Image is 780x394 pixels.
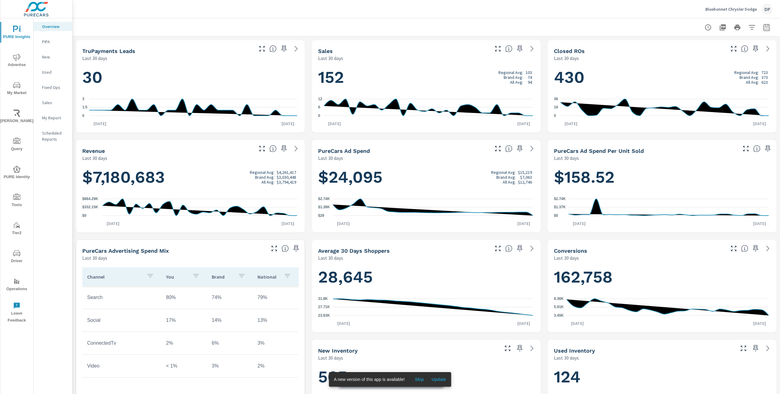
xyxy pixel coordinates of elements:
[518,170,532,175] p: $15,219
[207,290,253,305] td: 74%
[34,52,72,62] div: New
[87,274,142,280] p: Channel
[42,115,67,121] p: My Report
[2,302,31,324] span: Leave Feedback
[513,121,534,127] p: [DATE]
[762,4,773,15] div: DP
[269,45,277,52] span: The number of truPayments leads.
[527,44,537,54] a: See more details in report
[731,21,743,33] button: Print Report
[82,290,161,305] td: Search
[409,375,429,384] button: Skip
[42,100,67,106] p: Sales
[751,244,760,253] span: Save this to your personalized report
[2,166,31,181] span: PURE Identity
[318,297,328,301] text: 31.8K
[257,274,279,280] p: National
[554,197,566,201] text: $2.74K
[82,313,161,328] td: Social
[2,26,31,40] span: PURE Insights
[729,244,739,253] button: Make Fullscreen
[269,145,277,152] span: Total sales revenue over the selected date range. [Source: This data is sourced from the dealer’s...
[318,154,343,162] p: Last 30 days
[82,105,87,110] text: 1.5
[763,244,773,253] a: See more details in report
[741,144,751,153] button: Make Fullscreen
[253,313,298,328] td: 13%
[2,54,31,69] span: Advertise
[560,121,582,127] p: [DATE]
[212,274,233,280] p: Brand
[257,144,267,153] button: Make Fullscreen
[318,197,330,201] text: $2.74K
[2,222,31,237] span: Tier2
[554,114,556,118] text: 0
[554,213,558,218] text: $0
[82,336,161,351] td: ConnectedTv
[717,21,729,33] button: "Export Report to PDF"
[753,145,760,152] span: Average cost of advertising per each vehicle sold at the dealer over the selected date range. The...
[2,278,31,293] span: Operations
[554,305,564,309] text: 5.91K
[520,175,532,180] p: $7,063
[739,343,748,353] button: Make Fullscreen
[554,254,579,262] p: Last 30 days
[318,367,534,387] h1: 565
[42,39,67,45] p: PIPA
[324,121,345,127] p: [DATE]
[429,375,448,384] button: Update
[741,45,748,52] span: Number of Repair Orders Closed by the selected dealership group over the selected time range. [So...
[207,358,253,374] td: 3%
[504,75,523,80] p: Brand Avg:
[42,69,67,75] p: Used
[749,320,770,326] p: [DATE]
[318,248,390,254] h5: Average 30 Days Shoppers
[89,121,111,127] p: [DATE]
[705,6,757,12] p: Bluebonnet Chrysler Dodge
[554,154,579,162] p: Last 30 days
[82,67,299,88] h1: 30
[749,121,770,127] p: [DATE]
[513,320,534,326] p: [DATE]
[333,320,354,326] p: [DATE]
[166,274,187,280] p: You
[42,54,67,60] p: New
[527,144,537,153] a: See more details in report
[526,70,532,75] p: 103
[515,343,525,353] span: Save this to your personalized report
[761,70,768,75] p: 723
[513,220,534,227] p: [DATE]
[318,67,534,88] h1: 152
[510,80,523,85] p: All Avg:
[42,23,67,30] p: Overview
[34,113,72,122] div: My Report
[2,82,31,97] span: My Market
[102,220,124,227] p: [DATE]
[318,167,534,188] h1: $24,095
[318,347,358,354] h5: New Inventory
[518,180,532,185] p: $12,746
[279,44,289,54] span: Save this to your personalized report
[318,48,333,54] h5: Sales
[42,84,67,90] p: Fixed Ops
[277,175,296,180] p: $3,030,448
[291,244,301,253] span: Save this to your personalized report
[279,144,289,153] span: Save this to your personalized report
[527,343,537,353] a: See more details in report
[554,97,558,101] text: 36
[207,313,253,328] td: 14%
[34,128,72,144] div: Scheduled Reports
[277,180,296,185] p: $3,794,419
[763,343,773,353] a: See more details in report
[554,48,585,54] h5: Closed ROs
[515,144,525,153] span: Save this to your personalized report
[554,347,595,354] h5: Used Inventory
[318,267,534,287] h1: 28,645
[763,144,773,153] span: Save this to your personalized report
[253,358,298,374] td: 2%
[528,75,532,80] p: 74
[291,144,301,153] a: See more details in report
[34,37,72,46] div: PIPA
[207,336,253,351] td: 6%
[277,121,299,127] p: [DATE]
